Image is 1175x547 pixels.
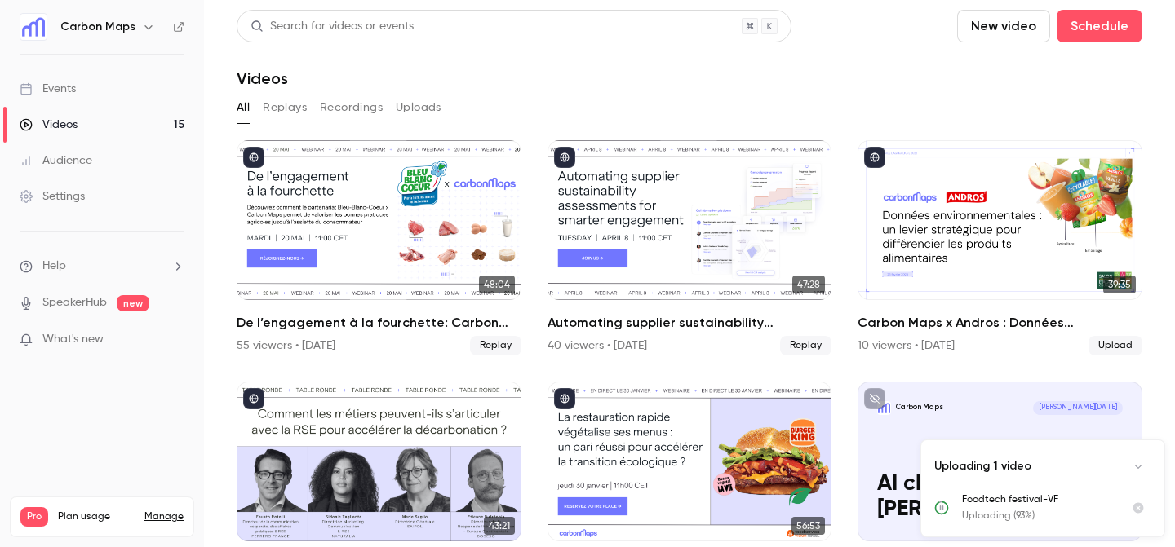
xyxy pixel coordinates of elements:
li: help-dropdown-opener [20,258,184,275]
span: [PERSON_NAME][DATE] [1033,401,1123,415]
p: Uploading (93%) [962,509,1112,523]
span: new [117,295,149,311]
a: 47:28Automating supplier sustainability assessments for smarter engagement40 viewers • [DATE]Replay [548,140,832,355]
ul: Uploads list [921,492,1164,536]
button: Replays [263,95,307,121]
button: Recordings [320,95,383,121]
button: published [243,388,264,409]
span: 47:28 [792,276,825,293]
h2: Carbon Maps x Andros : Données environnementales : un lévier stratégique pour différencier les pr... [858,313,1142,333]
a: Manage [144,510,184,523]
span: Replay [470,336,521,355]
div: Videos [20,117,78,133]
a: 48:04De l’engagement à la fourchette: Carbon Maps x Bleu-Blanc-Cœur55 viewers • [DATE]Replay [237,140,521,355]
span: 43:21 [484,517,515,535]
button: Cancel upload [1125,495,1151,521]
li: Automating supplier sustainability assessments for smarter engagement [548,140,832,355]
span: 56:53 [791,517,825,535]
button: unpublished [864,388,885,409]
div: Settings [20,188,85,205]
div: Search for videos or events [251,18,414,35]
span: Pro [20,507,48,527]
span: Plan usage [58,510,135,523]
h1: Videos [237,68,288,88]
a: SpeakerHub [42,294,107,311]
button: published [864,147,885,168]
button: Schedule [1057,10,1142,42]
button: published [243,147,264,168]
p: Uploading 1 video [934,458,1031,474]
button: published [554,147,575,168]
li: Carbon Maps x Andros : Données environnementales : un lévier stratégique pour différencier les pr... [858,140,1142,355]
p: Carbon Maps [896,403,943,412]
h6: Carbon Maps [60,19,135,35]
img: Carbon Maps [20,14,47,40]
span: 39:35 [1103,276,1136,293]
span: Upload [1089,336,1142,355]
span: 48:04 [479,276,515,293]
div: 10 viewers • [DATE] [858,337,955,354]
div: 40 viewers • [DATE] [548,337,647,354]
p: Foodtech festival-VF [962,492,1112,507]
button: All [237,95,250,121]
span: What's new [42,331,104,348]
p: AI chat with [PERSON_NAME] [877,471,1124,523]
h2: De l’engagement à la fourchette: Carbon Maps x Bleu-Blanc-Cœur [237,313,521,333]
div: Events [20,81,76,97]
h2: Automating supplier sustainability assessments for smarter engagement [548,313,832,333]
iframe: Noticeable Trigger [165,333,184,347]
button: published [554,388,575,409]
button: Collapse uploads list [1125,453,1151,479]
span: Help [42,258,66,275]
li: De l’engagement à la fourchette: Carbon Maps x Bleu-Blanc-Cœur [237,140,521,355]
div: 55 viewers • [DATE] [237,337,335,354]
button: Uploads [396,95,441,121]
a: 39:35Carbon Maps x Andros : Données environnementales : un lévier stratégique pour différencier l... [858,140,1142,355]
div: Audience [20,152,92,169]
span: Replay [780,336,831,355]
section: Videos [237,10,1142,537]
button: New video [957,10,1050,42]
